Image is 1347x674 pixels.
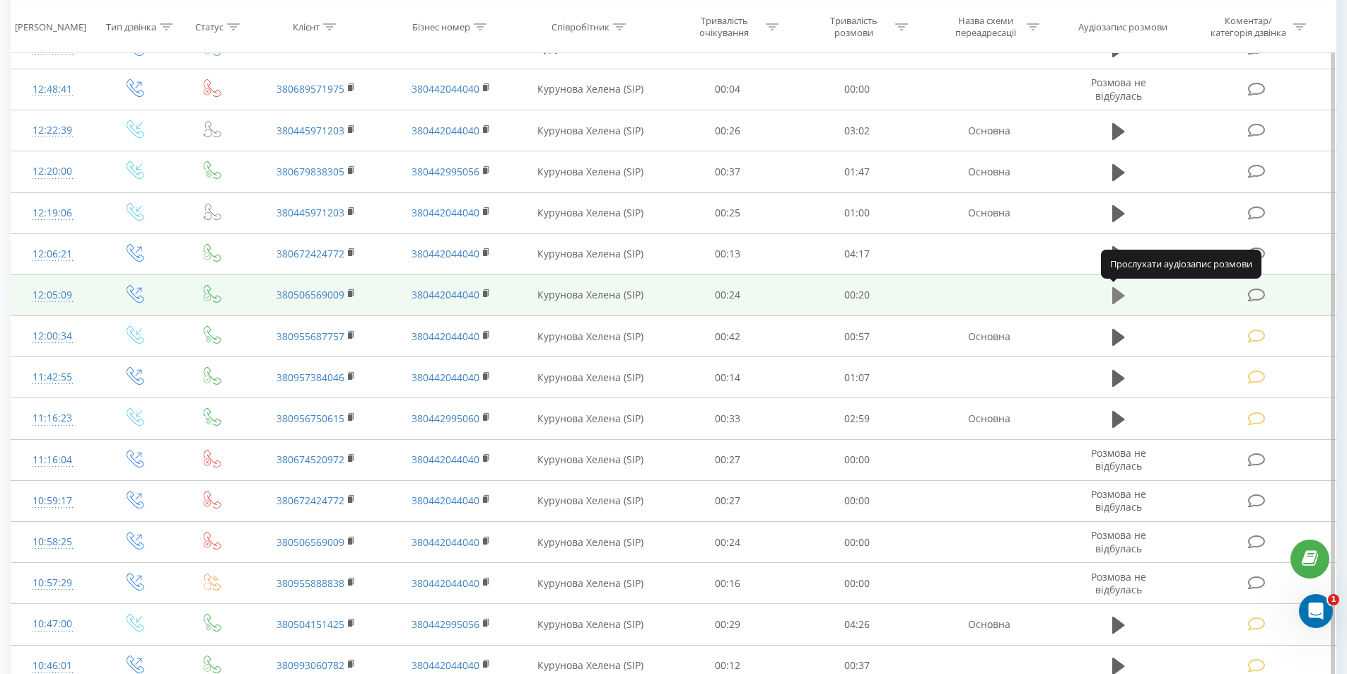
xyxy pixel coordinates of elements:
[518,316,663,357] td: Курунова Хелена (SIP)
[663,439,793,480] td: 00:27
[663,357,793,398] td: 00:14
[793,522,922,563] td: 00:00
[793,604,922,645] td: 04:26
[412,494,479,507] a: 380442044040
[518,69,663,110] td: Курунова Хелена (SIP)
[412,165,479,178] a: 380442995056
[25,528,80,556] div: 10:58:25
[1091,76,1146,102] span: Розмова не відбулась
[1207,15,1290,39] div: Коментар/категорія дзвінка
[25,158,80,185] div: 12:20:00
[663,151,793,192] td: 00:37
[25,76,80,103] div: 12:48:41
[25,446,80,474] div: 11:16:04
[412,247,479,260] a: 380442044040
[921,151,1056,192] td: Основна
[412,288,479,301] a: 380442044040
[518,480,663,521] td: Курунова Хелена (SIP)
[1299,594,1333,628] iframe: Intercom live chat
[276,82,344,95] a: 380689571975
[663,522,793,563] td: 00:24
[25,569,80,597] div: 10:57:29
[412,453,479,466] a: 380442044040
[25,281,80,309] div: 12:05:09
[793,69,922,110] td: 00:00
[518,563,663,604] td: Курунова Хелена (SIP)
[1101,250,1261,278] div: Прослухати аудіозапис розмови
[25,117,80,144] div: 12:22:39
[25,364,80,391] div: 11:42:55
[518,274,663,315] td: Курунова Хелена (SIP)
[1328,594,1339,605] span: 1
[921,192,1056,233] td: Основна
[195,21,223,33] div: Статус
[276,165,344,178] a: 380679838305
[276,288,344,301] a: 380506569009
[276,412,344,425] a: 380956750615
[518,233,663,274] td: Курунова Хелена (SIP)
[816,15,892,39] div: Тривалість розмови
[412,412,479,425] a: 380442995060
[518,357,663,398] td: Курунова Хелена (SIP)
[1091,487,1146,513] span: Розмова не відбулась
[663,274,793,315] td: 00:24
[518,398,663,439] td: Курунова Хелена (SIP)
[921,604,1056,645] td: Основна
[276,206,344,219] a: 380445971203
[663,604,793,645] td: 00:29
[276,124,344,137] a: 380445971203
[276,576,344,590] a: 380955888838
[518,522,663,563] td: Курунова Хелена (SIP)
[25,610,80,638] div: 10:47:00
[412,330,479,343] a: 380442044040
[793,563,922,604] td: 00:00
[1091,446,1146,472] span: Розмова не відбулась
[293,21,320,33] div: Клієнт
[518,192,663,233] td: Курунова Хелена (SIP)
[1078,21,1167,33] div: Аудіозапис розмови
[921,316,1056,357] td: Основна
[552,21,610,33] div: Співробітник
[276,617,344,631] a: 380504151425
[518,110,663,151] td: Курунова Хелена (SIP)
[25,240,80,268] div: 12:06:21
[663,233,793,274] td: 00:13
[412,82,479,95] a: 380442044040
[947,15,1023,39] div: Назва схеми переадресації
[276,658,344,672] a: 380993060782
[412,371,479,384] a: 380442044040
[663,110,793,151] td: 00:26
[518,604,663,645] td: Курунова Хелена (SIP)
[921,398,1056,439] td: Основна
[687,15,762,39] div: Тривалість очікування
[412,658,479,672] a: 380442044040
[25,199,80,227] div: 12:19:06
[663,398,793,439] td: 00:33
[793,233,922,274] td: 04:17
[1091,528,1146,554] span: Розмова не відбулась
[663,69,793,110] td: 00:04
[276,371,344,384] a: 380957384046
[793,398,922,439] td: 02:59
[793,439,922,480] td: 00:00
[663,316,793,357] td: 00:42
[518,151,663,192] td: Курунова Хелена (SIP)
[276,247,344,260] a: 380672424772
[106,21,156,33] div: Тип дзвінка
[25,405,80,432] div: 11:16:23
[412,124,479,137] a: 380442044040
[276,453,344,466] a: 380674520972
[793,357,922,398] td: 01:07
[276,330,344,343] a: 380955687757
[412,576,479,590] a: 380442044040
[412,617,479,631] a: 380442995056
[276,494,344,507] a: 380672424772
[412,535,479,549] a: 380442044040
[25,487,80,515] div: 10:59:17
[412,206,479,219] a: 380442044040
[1091,570,1146,596] span: Розмова не відбулась
[793,151,922,192] td: 01:47
[412,21,470,33] div: Бізнес номер
[793,192,922,233] td: 01:00
[25,323,80,350] div: 12:00:34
